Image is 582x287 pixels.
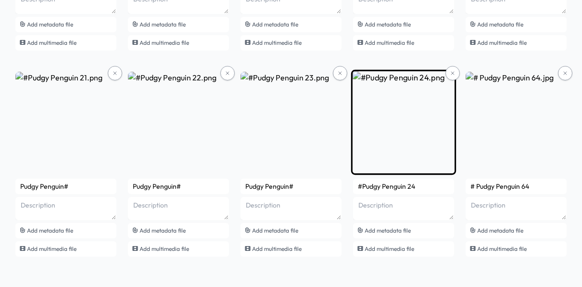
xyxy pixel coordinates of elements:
[139,227,186,234] span: Add metadata file
[139,245,189,252] span: Add multimedia file
[477,245,527,252] span: Add multimedia file
[365,21,411,28] span: Add metadata file
[466,72,567,173] img: # Pudgy Penguin 64.jpg
[139,39,189,46] span: Add multimedia file
[15,179,116,194] input: Name (#Pudgy Penguin 21)
[477,39,527,46] span: Add multimedia file
[252,39,302,46] span: Add multimedia file
[252,245,302,252] span: Add multimedia file
[365,227,411,234] span: Add metadata file
[240,72,342,173] img: #Pudgy Penguin 23.png
[240,179,342,194] input: Name (#Pudgy Penguin 23)
[27,39,76,46] span: Add multimedia file
[27,21,73,28] span: Add metadata file
[365,245,414,252] span: Add multimedia file
[351,70,456,175] img: #Pudgy Penguin 24.png
[353,179,454,194] input: Name (#Pudgy Penguin 24)
[15,72,116,173] img: #Pudgy Penguin 21.png
[128,179,229,194] input: Name (#Pudgy Penguin 22)
[252,21,298,28] span: Add metadata file
[139,21,186,28] span: Add metadata file
[477,227,523,234] span: Add metadata file
[128,72,229,173] img: #Pudgy Penguin 22.png
[27,245,76,252] span: Add multimedia file
[477,21,523,28] span: Add metadata file
[365,39,414,46] span: Add multimedia file
[466,179,567,194] input: Name (# Pudgy Penguin 64)
[252,227,298,234] span: Add metadata file
[27,227,73,234] span: Add metadata file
